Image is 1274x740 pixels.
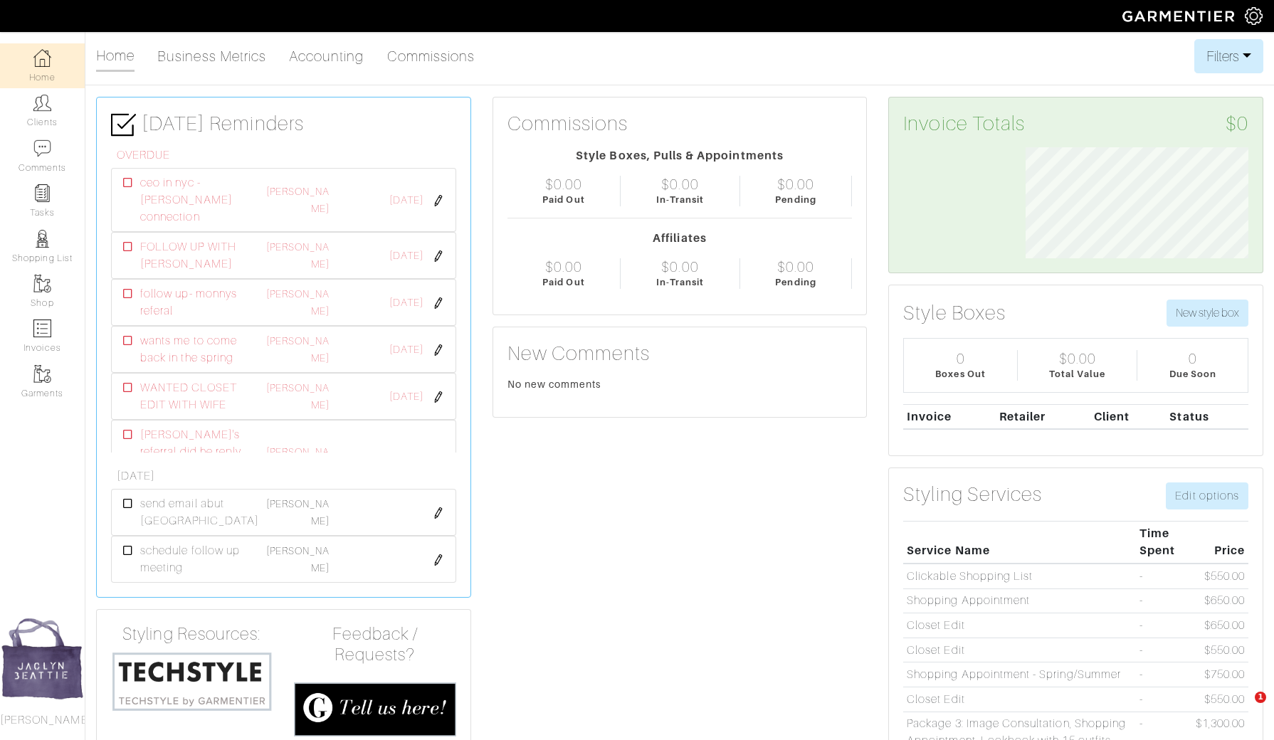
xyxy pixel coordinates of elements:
[903,638,1135,662] td: Closet Edit
[33,365,51,383] img: garments-icon-b7da505a4dc4fd61783c78ac3ca0ef83fa9d6f193b1c9dc38574b1d14d53ca28.png
[433,554,444,566] img: pen-cf24a1663064a2ec1b9c1bd2387e9de7a2fa800b781884d57f21acf72779bad2.png
[1192,662,1248,687] td: $750.00
[1167,404,1248,429] th: Status
[1115,4,1245,28] img: garmentier-logo-header-white-b43fb05a5012e4ada735d5af1a66efaba907eab6374d6393d1fbf88cb4ef424d.png
[903,482,1042,507] h3: Styling Services
[117,149,456,162] h6: OVERDUE
[1189,350,1197,367] div: 0
[294,624,456,665] h4: Feedback / Requests?
[775,193,816,206] div: Pending
[1245,7,1263,25] img: gear-icon-white-bd11855cb880d31180b6d7d6211b90ccbf57a29d726f0c71d8c61bd08dd39cc2.png
[777,176,814,193] div: $0.00
[1192,588,1248,613] td: $650.00
[903,112,1248,136] h3: Invoice Totals
[389,342,423,358] span: [DATE]
[33,275,51,292] img: garments-icon-b7da505a4dc4fd61783c78ac3ca0ef83fa9d6f193b1c9dc38574b1d14d53ca28.png
[1226,692,1260,726] iframe: Intercom live chat
[140,285,244,319] span: follow up- monnys referal
[389,248,423,264] span: [DATE]
[33,139,51,157] img: comment-icon-a0a6a9ef722e966f86d9cbdc48e553b5cf19dbc54f86b18d962a5391bc8f6eb6.png
[266,498,330,527] a: [PERSON_NAME]
[507,147,853,164] div: Style Boxes, Pulls & Appointments
[1136,638,1192,662] td: -
[433,507,444,519] img: pen-cf24a1663064a2ec1b9c1bd2387e9de7a2fa800b781884d57f21acf72779bad2.png
[289,42,364,70] a: Accounting
[33,49,51,67] img: dashboard-icon-dbcd8f5a0b271acd01030246c82b418ddd0df26cd7fceb0bd07c9910d44c42f6.png
[903,662,1135,687] td: Shopping Appointment - Spring/Summer
[507,112,628,136] h3: Commissions
[903,588,1135,613] td: Shopping Appointment
[111,624,273,645] h4: Styling Resources:
[266,186,330,214] a: [PERSON_NAME]
[157,42,266,70] a: Business Metrics
[903,613,1135,638] td: Closet Edit
[266,545,330,573] a: [PERSON_NAME]
[542,193,584,206] div: Paid Out
[1169,367,1216,381] div: Due Soon
[111,112,136,137] img: check-box-icon-36a4915ff3ba2bd8f6e4f29bc755bb66becd62c870f447fc0dd1365fcfddab58.png
[775,275,816,289] div: Pending
[545,258,582,275] div: $0.00
[545,176,582,193] div: $0.00
[140,542,244,576] span: schedule follow up meeting
[1136,662,1192,687] td: -
[903,522,1135,564] th: Service Name
[140,332,244,366] span: wants me to come back in the spring
[903,564,1135,588] td: Clickable Shopping List
[1136,588,1192,613] td: -
[903,301,1006,325] h3: Style Boxes
[266,382,330,411] a: [PERSON_NAME]
[935,367,985,381] div: Boxes Out
[1059,350,1096,367] div: $0.00
[111,112,456,137] h3: [DATE] Reminders
[1194,39,1263,73] button: Filters
[996,404,1090,429] th: Retailer
[433,297,444,309] img: pen-cf24a1663064a2ec1b9c1bd2387e9de7a2fa800b781884d57f21acf72779bad2.png
[661,176,698,193] div: $0.00
[1167,300,1248,327] button: New style box
[140,495,259,529] span: send email abut [GEOGRAPHIC_DATA]
[1255,692,1266,703] span: 1
[389,295,423,311] span: [DATE]
[1090,404,1166,429] th: Client
[1192,613,1248,638] td: $650.00
[1136,564,1192,588] td: -
[1136,687,1192,712] td: -
[389,193,423,208] span: [DATE]
[140,426,265,495] span: [PERSON_NAME]'s referral did he reply about [GEOGRAPHIC_DATA]?
[1226,112,1248,136] span: $0
[266,335,330,364] a: [PERSON_NAME]
[266,241,330,270] a: [PERSON_NAME]
[1136,613,1192,638] td: -
[111,650,273,712] img: techstyle-93310999766a10050dc78ceb7f971a75838126fd19372ce40ba20cdf6a89b94b.png
[33,230,51,248] img: stylists-icon-eb353228a002819b7ec25b43dbf5f0378dd9e0616d9560372ff212230b889e62.png
[266,288,330,317] a: [PERSON_NAME]
[1136,522,1192,564] th: Time Spent
[957,350,965,367] div: 0
[1192,638,1248,662] td: $550.00
[96,41,135,72] a: Home
[266,446,330,475] a: [PERSON_NAME]
[433,195,444,206] img: pen-cf24a1663064a2ec1b9c1bd2387e9de7a2fa800b781884d57f21acf72779bad2.png
[33,184,51,202] img: reminder-icon-8004d30b9f0a5d33ae49ab947aed9ed385cf756f9e5892f1edd6e32f2345188e.png
[903,687,1135,712] td: Closet Edit
[389,389,423,405] span: [DATE]
[1166,482,1248,509] a: Edit options
[656,193,705,206] div: In-Transit
[542,275,584,289] div: Paid Out
[433,391,444,403] img: pen-cf24a1663064a2ec1b9c1bd2387e9de7a2fa800b781884d57f21acf72779bad2.png
[433,250,444,262] img: pen-cf24a1663064a2ec1b9c1bd2387e9de7a2fa800b781884d57f21acf72779bad2.png
[1049,367,1106,381] div: Total Value
[507,230,853,247] div: Affiliates
[140,238,244,273] span: FOLLOW UP WITH [PERSON_NAME]
[903,404,996,429] th: Invoice
[507,342,853,366] h3: New Comments
[33,94,51,112] img: clients-icon-6bae9207a08558b7cb47a8932f037763ab4055f8c8b6bfacd5dc20c3e0201464.png
[1192,687,1248,712] td: $550.00
[140,379,244,413] span: WANTED CLOSET EDIT WITH WIFE
[433,344,444,356] img: pen-cf24a1663064a2ec1b9c1bd2387e9de7a2fa800b781884d57f21acf72779bad2.png
[117,470,456,483] h6: [DATE]
[661,258,698,275] div: $0.00
[1192,522,1248,564] th: Price
[387,42,475,70] a: Commissions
